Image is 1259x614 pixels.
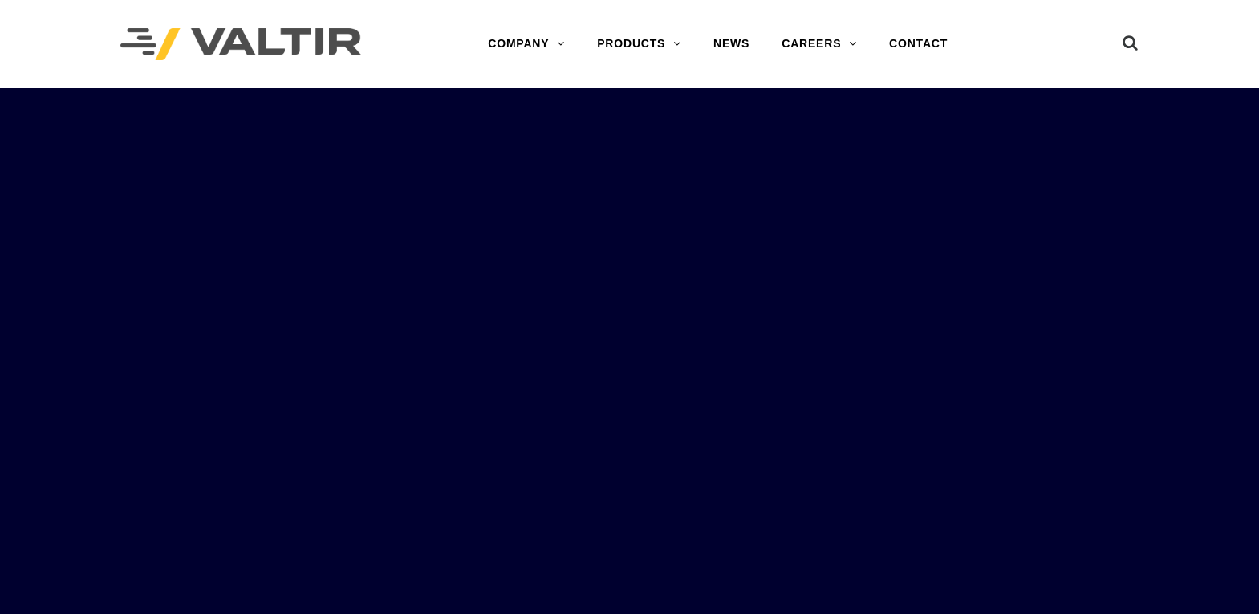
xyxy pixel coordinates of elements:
a: COMPANY [472,28,581,60]
a: CONTACT [873,28,964,60]
a: PRODUCTS [581,28,697,60]
a: NEWS [697,28,766,60]
img: Valtir [120,28,361,61]
a: CAREERS [766,28,873,60]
